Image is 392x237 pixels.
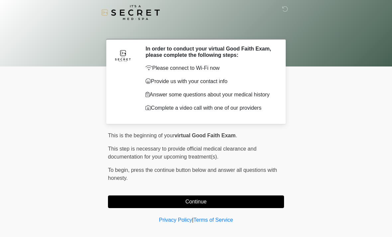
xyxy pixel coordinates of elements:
a: Terms of Service [193,217,233,223]
p: Complete a video call with one of our providers [146,104,274,112]
span: To begin, [108,167,131,173]
img: Agent Avatar [113,46,133,65]
h2: In order to conduct your virtual Good Faith Exam, please complete the following steps: [146,46,274,58]
span: This is the beginning of your [108,133,174,138]
h1: ‎ ‎ [103,24,289,36]
p: Please connect to Wi-Fi now [146,64,274,72]
img: It's A Secret Med Spa Logo [101,5,160,20]
strong: virtual Good Faith Exam [174,133,236,138]
p: Provide us with your contact info [146,77,274,85]
span: This step is necessary to provide official medical clearance and documentation for your upcoming ... [108,146,256,160]
span: press the continue button below and answer all questions with honesty. [108,167,277,181]
p: Answer some questions about your medical history [146,91,274,99]
a: | [192,217,193,223]
button: Continue [108,195,284,208]
a: Privacy Policy [159,217,192,223]
span: . [236,133,237,138]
